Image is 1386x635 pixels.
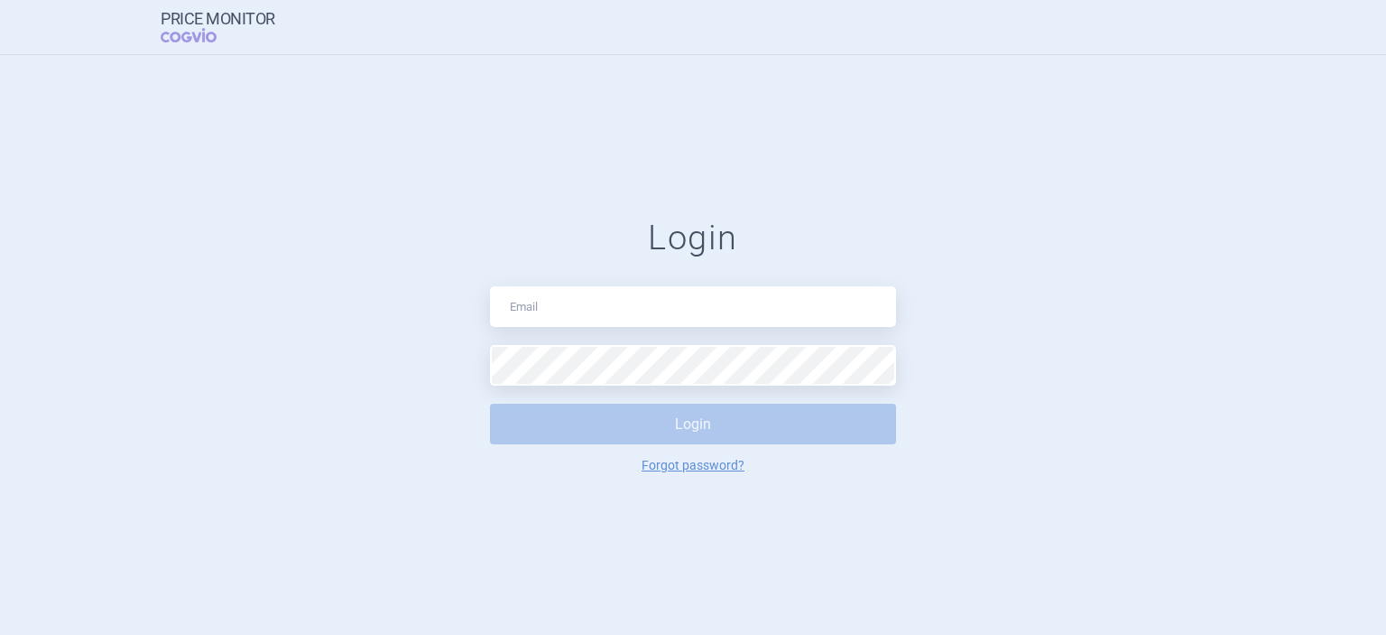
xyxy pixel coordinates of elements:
[490,218,896,259] h1: Login
[490,286,896,327] input: Email
[161,10,275,44] a: Price MonitorCOGVIO
[642,459,744,472] a: Forgot password?
[490,404,896,444] button: Login
[161,28,242,42] span: COGVIO
[161,10,275,28] strong: Price Monitor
